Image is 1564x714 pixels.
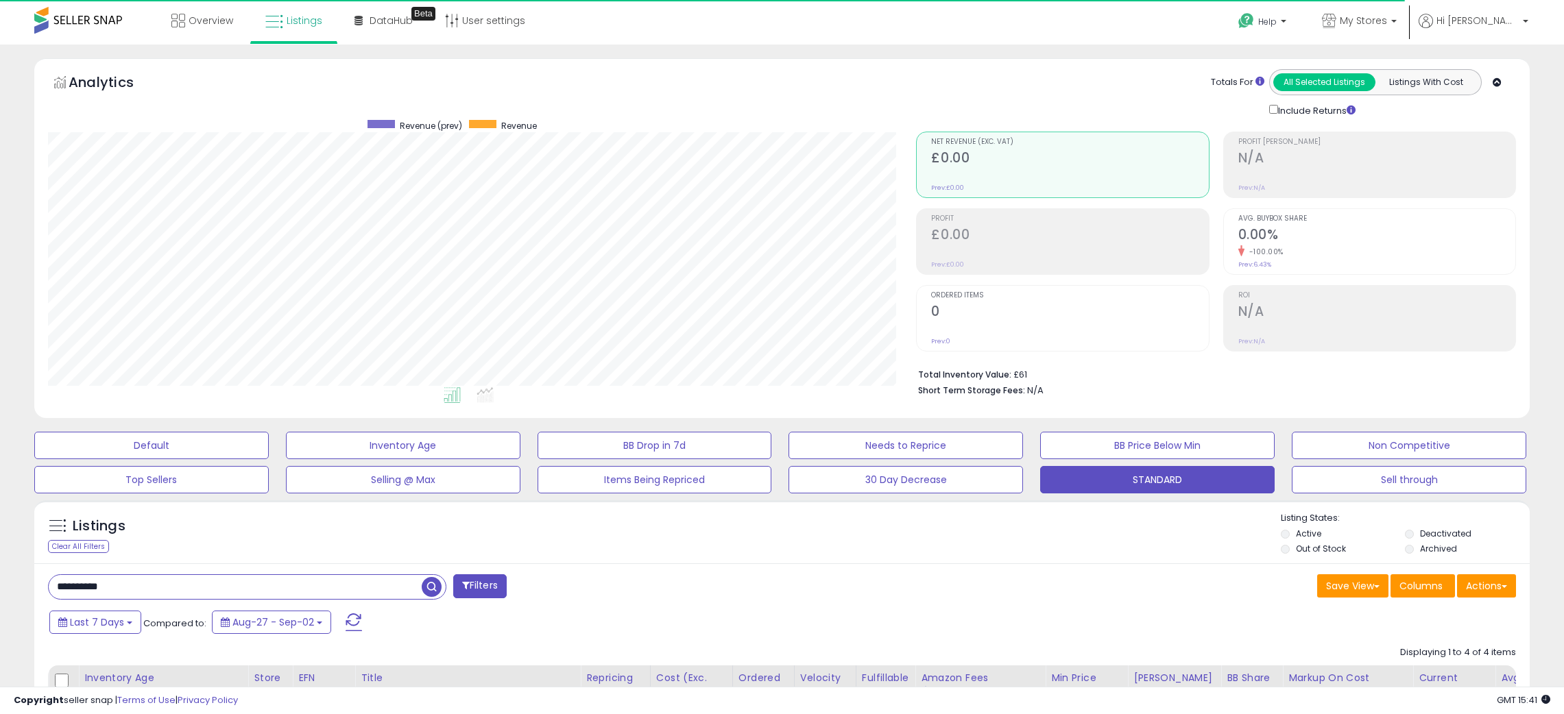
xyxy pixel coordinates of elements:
span: Profit [PERSON_NAME] [1238,138,1515,146]
button: Columns [1391,574,1455,598]
div: Current Buybox Price [1419,671,1489,700]
span: Revenue (prev) [400,120,462,132]
a: Hi [PERSON_NAME] [1419,14,1528,45]
small: -100.00% [1244,247,1284,257]
small: Prev: N/A [1238,337,1265,345]
span: Avg. Buybox Share [1238,215,1515,223]
span: Compared to: [143,617,206,630]
div: Totals For [1211,76,1264,89]
h2: N/A [1238,304,1515,322]
small: Prev: £0.00 [931,260,964,269]
div: Repricing [586,671,645,685]
div: Clear All Filters [48,540,109,553]
b: Total Inventory Value: [918,369,1011,380]
button: BB Drop in 7d [538,432,772,459]
button: Non Competitive [1292,432,1526,459]
button: Selling @ Max [286,466,520,493]
div: Amazon Fees [921,671,1039,685]
small: Amazon Fees. [921,685,929,698]
button: STANDARD [1040,466,1275,493]
small: Prev: 0 [931,337,950,345]
button: Default [34,432,269,459]
button: Actions [1457,574,1516,598]
div: Cost (Exc. VAT) [656,671,727,700]
div: EFN [298,671,349,685]
li: £61 [918,365,1506,382]
div: Min Price [1051,671,1122,685]
h5: Listings [73,517,125,536]
button: Items Being Repriced [538,466,772,493]
b: Short Term Storage Fees: [918,384,1025,396]
div: Tooltip anchor [411,7,435,21]
div: Store Name [254,671,287,700]
span: Listings [287,14,322,27]
small: Prev: £0.00 [931,184,964,192]
div: seller snap | | [14,694,238,707]
a: Terms of Use [117,693,176,706]
span: Hi [PERSON_NAME] [1436,14,1519,27]
button: Sell through [1292,466,1526,493]
span: My Stores [1340,14,1387,27]
span: ROI [1238,292,1515,299]
h2: N/A [1238,150,1515,169]
p: Listing States: [1281,512,1530,525]
button: Last 7 Days [49,611,141,634]
h2: £0.00 [931,150,1208,169]
h2: 0.00% [1238,227,1515,245]
div: Markup on Cost [1288,671,1407,685]
div: [PERSON_NAME] [1133,671,1215,685]
div: Ordered Items [738,671,789,700]
button: Inventory Age [286,432,520,459]
button: Listings With Cost [1375,73,1477,91]
span: Columns [1399,579,1443,593]
i: Get Help [1238,12,1255,29]
div: Inventory Age [84,671,242,685]
span: 2025-09-10 15:41 GMT [1497,693,1550,706]
button: Needs to Reprice [789,432,1023,459]
h2: 0 [931,304,1208,322]
span: Last 7 Days [70,615,124,629]
a: Help [1227,2,1300,45]
div: BB Share 24h. [1227,671,1277,700]
button: Aug-27 - Sep-02 [212,611,331,634]
label: Out of Stock [1296,543,1346,554]
span: N/A [1027,384,1044,397]
label: Deactivated [1420,528,1471,539]
span: DataHub [370,14,413,27]
div: Include Returns [1259,102,1372,118]
button: Save View [1317,574,1388,598]
span: Overview [189,14,233,27]
button: All Selected Listings [1273,73,1375,91]
h5: Analytics [69,73,160,95]
small: Prev: 6.43% [1238,260,1271,269]
label: Archived [1420,543,1457,554]
div: Displaying 1 to 4 of 4 items [1400,646,1516,659]
a: Privacy Policy [178,693,238,706]
div: Fulfillable Quantity [862,671,909,700]
div: Title [361,671,575,685]
small: Prev: N/A [1238,184,1265,192]
span: Help [1258,16,1277,27]
div: Velocity [800,671,850,685]
button: 30 Day Decrease [789,466,1023,493]
button: Top Sellers [34,466,269,493]
strong: Copyright [14,693,64,706]
span: Ordered Items [931,292,1208,299]
span: Profit [931,215,1208,223]
span: Net Revenue (Exc. VAT) [931,138,1208,146]
h2: £0.00 [931,227,1208,245]
span: Aug-27 - Sep-02 [232,615,314,629]
button: Filters [453,574,507,598]
button: BB Price Below Min [1040,432,1275,459]
span: Revenue [501,120,537,132]
label: Active [1296,528,1321,539]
